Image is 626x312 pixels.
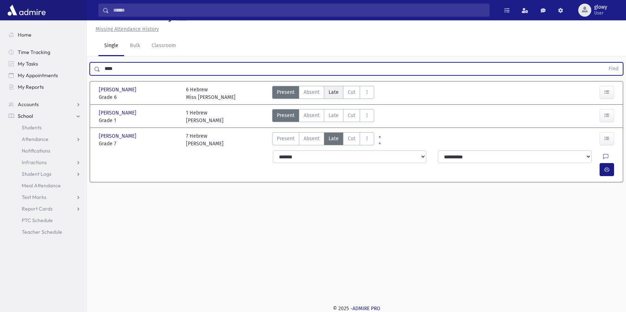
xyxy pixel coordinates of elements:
[18,101,39,108] span: Accounts
[277,112,295,119] span: Present
[22,217,53,224] span: PTC Schedule
[98,36,124,56] a: Single
[3,191,86,203] a: Test Marks
[3,145,86,157] a: Notifications
[186,132,224,147] div: 7 Hebrew [PERSON_NAME]
[3,99,86,110] a: Accounts
[6,3,47,17] img: AdmirePro
[304,112,320,119] span: Absent
[272,109,374,124] div: AttTypes
[18,61,38,67] span: My Tasks
[3,122,86,133] a: Students
[3,81,86,93] a: My Reports
[594,10,607,16] span: User
[22,136,48,142] span: Attendance
[22,124,42,131] span: Students
[272,132,374,147] div: AttTypes
[3,226,86,238] a: Teacher Schedule
[3,133,86,145] a: Attendance
[99,109,138,117] span: [PERSON_NAME]
[3,70,86,81] a: My Appointments
[146,36,182,56] a: Classroom
[3,168,86,180] a: Student Logs
[3,58,86,70] a: My Tasks
[3,203,86,215] a: Report Cards
[96,26,159,32] u: Missing Attendance History
[99,140,179,147] span: Grade 7
[3,180,86,191] a: Meal Attendance
[329,112,339,119] span: Late
[18,113,33,119] span: School
[604,63,623,75] button: Find
[18,84,44,90] span: My Reports
[99,86,138,93] span: [PERSON_NAME]
[3,157,86,168] a: Infractions
[22,229,62,235] span: Teacher Schedule
[3,215,86,226] a: PTC Schedule
[3,46,86,58] a: Time Tracking
[22,171,51,177] span: Student Logs
[277,88,295,96] span: Present
[329,88,339,96] span: Late
[22,182,61,189] span: Meal Attendance
[22,147,50,154] span: Notifications
[109,4,489,17] input: Search
[348,135,355,142] span: Cut
[22,205,52,212] span: Report Cards
[18,72,58,79] span: My Appointments
[99,93,179,101] span: Grade 6
[22,194,46,200] span: Test Marks
[348,88,355,96] span: Cut
[18,32,31,38] span: Home
[3,110,86,122] a: School
[304,135,320,142] span: Absent
[18,49,50,55] span: Time Tracking
[124,36,146,56] a: Bulk
[186,109,224,124] div: 1 Hebrew [PERSON_NAME]
[348,112,355,119] span: Cut
[22,159,47,166] span: Infractions
[93,26,159,32] a: Missing Attendance History
[99,117,179,124] span: Grade 1
[3,29,86,41] a: Home
[329,135,339,142] span: Late
[99,132,138,140] span: [PERSON_NAME]
[304,88,320,96] span: Absent
[186,86,236,101] div: 6 Hebrew Miss [PERSON_NAME]
[277,135,295,142] span: Present
[272,86,374,101] div: AttTypes
[594,4,607,10] span: glowy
